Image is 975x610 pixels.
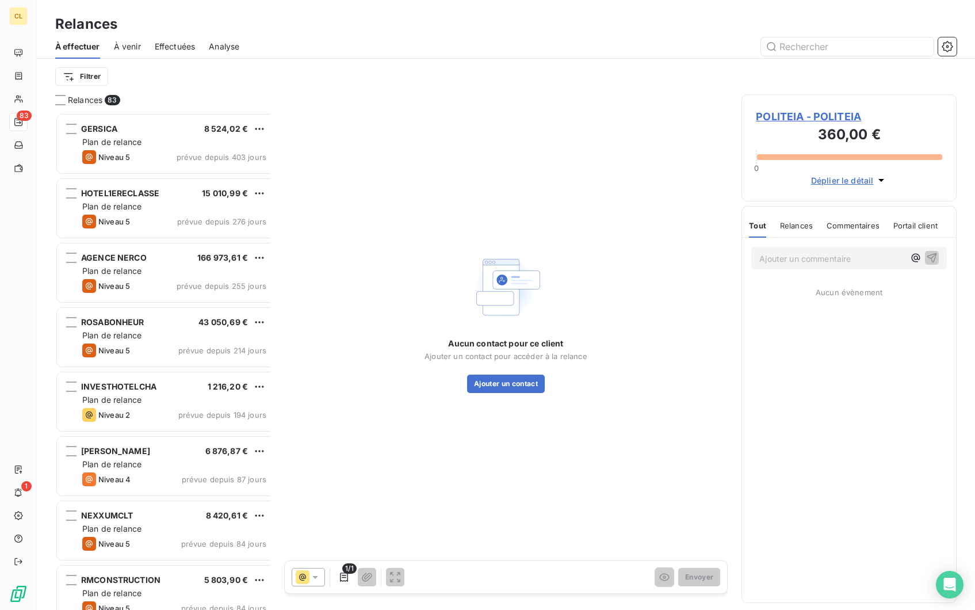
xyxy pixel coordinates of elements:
[181,539,266,548] span: prévue depuis 84 jours
[81,253,147,262] span: AGENCE NERCO
[177,152,266,162] span: prévue depuis 403 jours
[816,288,882,297] span: Aucun évènement
[81,124,117,134] span: GERSICA
[98,152,130,162] span: Niveau 5
[68,94,102,106] span: Relances
[754,163,759,173] span: 0
[756,109,942,124] span: POLITEIA - POLITEIA
[82,459,142,469] span: Plan de relance
[749,221,766,230] span: Tout
[81,317,144,327] span: ROSABONHEUR
[9,585,28,603] img: Logo LeanPay
[82,395,142,405] span: Plan de relance
[98,539,130,548] span: Niveau 5
[114,41,141,52] span: À venir
[178,410,266,420] span: prévue depuis 194 jours
[55,41,100,52] span: À effectuer
[936,571,963,598] div: Open Intercom Messenger
[82,330,142,340] span: Plan de relance
[177,217,266,226] span: prévue depuis 276 jours
[678,568,720,586] button: Envoyer
[98,410,130,420] span: Niveau 2
[82,201,142,211] span: Plan de relance
[182,475,266,484] span: prévue depuis 87 jours
[155,41,196,52] span: Effectuées
[82,588,142,598] span: Plan de relance
[177,281,266,291] span: prévue depuis 255 jours
[82,524,142,533] span: Plan de relance
[761,37,934,56] input: Rechercher
[17,110,32,121] span: 83
[9,7,28,25] div: CL
[55,67,108,86] button: Filtrer
[21,481,32,491] span: 1
[425,352,587,361] span: Ajouter un contact pour accéder à la relance
[204,124,248,134] span: 8 524,02 €
[827,221,880,230] span: Commentaires
[82,266,142,276] span: Plan de relance
[197,253,248,262] span: 166 973,61 €
[811,174,874,186] span: Déplier le détail
[780,221,813,230] span: Relances
[98,217,130,226] span: Niveau 5
[198,317,248,327] span: 43 050,69 €
[467,375,545,393] button: Ajouter un contact
[81,446,150,456] span: [PERSON_NAME]
[105,95,120,105] span: 83
[448,338,563,349] span: Aucun contact pour ce client
[55,14,117,35] h3: Relances
[178,346,266,355] span: prévue depuis 214 jours
[756,124,942,147] h3: 360,00 €
[209,41,239,52] span: Analyse
[9,113,27,131] a: 83
[808,174,891,187] button: Déplier le détail
[342,563,356,574] span: 1/1
[81,510,133,520] span: NEXXUMCLT
[206,510,248,520] span: 8 420,61 €
[204,575,248,585] span: 5 803,90 €
[81,382,156,391] span: INVESTHOTELCHA
[202,188,248,198] span: 15 010,99 €
[98,281,130,291] span: Niveau 5
[893,221,938,230] span: Portail client
[82,137,142,147] span: Plan de relance
[208,382,248,391] span: 1 216,20 €
[469,250,542,324] img: Empty state
[98,475,131,484] span: Niveau 4
[81,575,160,585] span: RMCONSTRUCTION
[205,446,248,456] span: 6 876,87 €
[81,188,159,198] span: HOTEL1ERECLASSE
[98,346,130,355] span: Niveau 5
